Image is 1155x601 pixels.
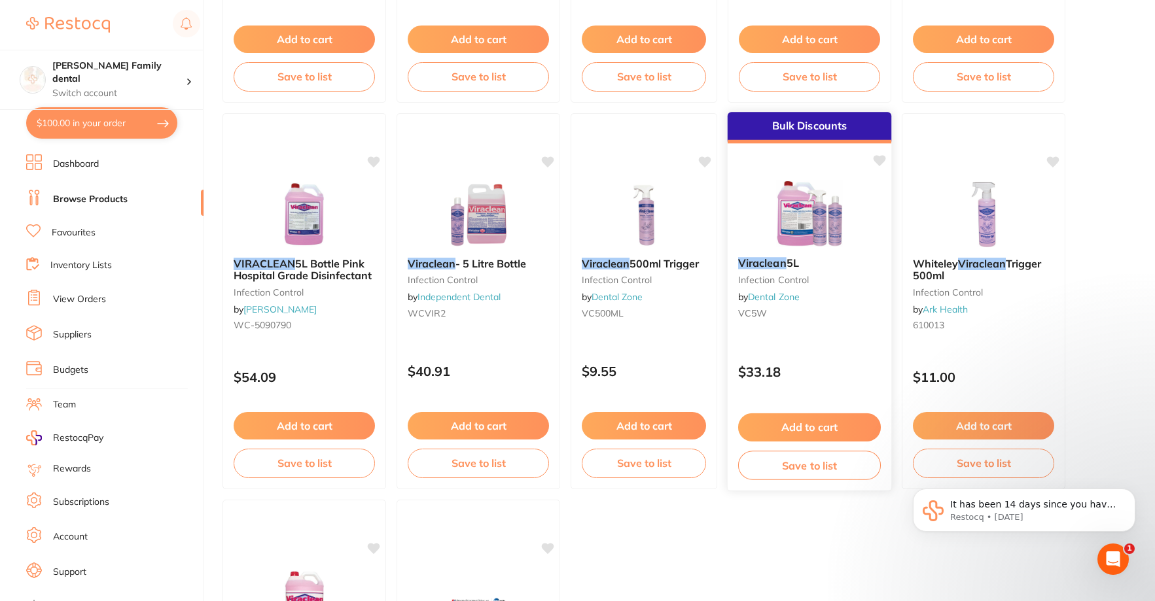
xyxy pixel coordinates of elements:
a: Budgets [53,364,88,377]
img: Westbrook Family dental [20,67,45,92]
img: Viraclean 5L [766,180,852,247]
em: Viraclean [408,257,455,270]
em: VIRACLEAN [234,257,295,270]
small: Infection Control [738,275,881,285]
span: 610013 [913,319,944,331]
a: [PERSON_NAME] [243,303,317,315]
button: Add to cart [582,412,706,439]
button: Add to cart [408,26,549,53]
button: Save to list [738,451,881,480]
button: Save to list [582,62,706,91]
em: Viraclean [958,257,1006,270]
span: It has been 14 days since you have started your Restocq journey. We wanted to do a check in and s... [57,38,224,113]
a: Dashboard [53,158,99,171]
button: $100.00 in your order [26,107,177,139]
img: Viraclean 500ml Trigger [601,182,686,247]
a: Ark Health [923,303,968,315]
a: Independent Dental [418,291,501,303]
small: infection control [913,287,1054,298]
button: Save to list [582,449,706,477]
p: $40.91 [408,364,549,379]
a: RestocqPay [26,430,103,445]
button: Save to list [408,62,549,91]
p: $9.55 [582,364,706,379]
button: Save to list [913,62,1054,91]
button: Save to list [913,449,1054,477]
button: Add to cart [408,412,549,439]
span: by [738,291,800,303]
b: VIRACLEAN 5L Bottle Pink Hospital Grade Disinfectant [234,258,375,282]
a: Restocq Logo [26,10,110,40]
button: Add to cart [739,26,880,53]
span: VC5W [738,307,767,319]
small: infection control [234,287,375,298]
span: 5L Bottle Pink Hospital Grade Disinfectant [234,257,372,282]
p: $54.09 [234,369,375,385]
h4: Westbrook Family dental [52,60,186,85]
span: 5L [787,256,799,269]
b: Viraclean 5L [738,257,881,269]
a: Dental Zone [748,291,800,303]
button: Add to cart [234,412,375,439]
span: RestocqPay [53,432,103,445]
button: Save to list [234,62,375,91]
span: by [582,291,643,303]
small: infection control [408,275,549,285]
span: by [234,303,317,315]
button: Add to cart [913,26,1054,53]
iframe: Intercom live chat [1097,543,1129,575]
span: by [913,303,968,315]
span: 1 [1124,543,1135,554]
a: Support [53,566,86,579]
img: RestocqPay [26,430,42,445]
a: Account [53,530,88,543]
button: Save to list [408,449,549,477]
b: Viraclean - 5 Litre Bottle [408,258,549,269]
a: Favourites [52,226,96,239]
span: WC-5090790 [234,319,291,331]
img: Whiteley Viraclean Trigger 500ml [941,182,1026,247]
img: Restocq Logo [26,17,110,33]
button: Add to cart [582,26,706,53]
iframe: Intercom notifications message [893,461,1155,566]
a: Rewards [53,462,91,475]
a: Browse Products [53,193,128,206]
em: Viraclean [738,256,787,269]
img: Viraclean - 5 Litre Bottle [436,182,521,247]
p: $33.18 [738,364,881,379]
span: VC500ML [582,307,624,319]
b: Whiteley Viraclean Trigger 500ml [913,258,1054,282]
img: VIRACLEAN 5L Bottle Pink Hospital Grade Disinfectant [262,182,347,247]
button: Add to cart [738,413,881,441]
em: Viraclean [582,257,630,270]
button: Save to list [739,62,880,91]
a: Subscriptions [53,496,109,509]
p: Message from Restocq, sent 5d ago [57,50,226,62]
p: $11.00 [913,369,1054,385]
a: Team [53,398,76,411]
a: Suppliers [53,328,92,341]
button: Add to cart [913,412,1054,439]
span: by [408,291,501,303]
span: Whiteley [913,257,958,270]
span: WCVIR2 [408,307,446,319]
a: Inventory Lists [50,259,112,272]
small: Infection Control [582,275,706,285]
a: View Orders [53,293,106,306]
span: Trigger 500ml [913,257,1041,282]
button: Add to cart [234,26,375,53]
p: Switch account [52,87,186,100]
div: Bulk Discounts [728,112,891,143]
b: Viraclean 500ml Trigger [582,258,706,269]
button: Save to list [234,449,375,477]
span: - 5 Litre Bottle [455,257,526,270]
span: 500ml Trigger [630,257,699,270]
a: Dental Zone [592,291,643,303]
